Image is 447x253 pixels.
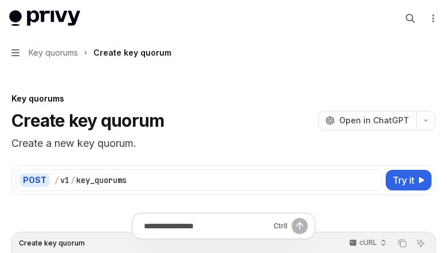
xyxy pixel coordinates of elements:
[393,173,414,187] span: Try it
[19,173,50,187] div: POST
[11,93,436,104] div: Key quorums
[401,9,419,28] button: Open search
[144,213,269,239] input: Ask a question...
[11,135,436,151] p: Create a new key quorum.
[60,174,69,186] div: v1
[76,174,127,186] div: key_quorums
[54,174,59,186] div: /
[11,110,164,131] h1: Create key quorum
[93,46,171,60] div: Create key quorum
[292,218,308,234] button: Send message
[9,10,80,26] img: light logo
[29,46,78,60] span: Key quorums
[318,111,416,130] button: Open in ChatGPT
[426,10,438,26] button: More actions
[70,174,75,186] div: /
[339,115,409,126] span: Open in ChatGPT
[386,170,432,190] button: Try it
